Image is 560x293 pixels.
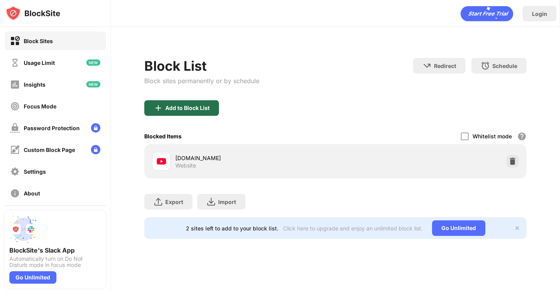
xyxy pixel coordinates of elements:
img: customize-block-page-off.svg [10,145,20,155]
div: 2 sites left to add to your block list. [186,225,278,232]
img: lock-menu.svg [91,123,100,133]
img: time-usage-off.svg [10,58,20,68]
img: insights-off.svg [10,80,20,89]
div: Block Sites [24,38,53,44]
div: Click here to upgrade and enjoy an unlimited block list. [283,225,423,232]
div: Redirect [434,63,456,69]
div: Whitelist mode [472,133,512,140]
img: x-button.svg [514,225,520,231]
div: Settings [24,168,46,175]
div: Password Protection [24,125,80,131]
div: Blocked Items [144,133,182,140]
div: Add to Block List [165,105,210,111]
div: Go Unlimited [9,271,56,284]
img: settings-off.svg [10,167,20,176]
div: Automatically turn on Do Not Disturb mode in focus mode [9,256,101,268]
div: Import [218,199,236,205]
div: Block sites permanently or by schedule [144,77,259,85]
div: Go Unlimited [432,220,485,236]
div: Website [175,162,196,169]
img: block-on.svg [10,36,20,46]
div: Custom Block Page [24,146,75,153]
div: Export [165,199,183,205]
img: focus-off.svg [10,101,20,111]
div: [DOMAIN_NAME] [175,154,335,162]
div: Schedule [492,63,517,69]
div: About [24,190,40,197]
img: lock-menu.svg [91,145,100,154]
img: new-icon.svg [86,59,100,66]
div: Usage Limit [24,59,55,66]
img: new-icon.svg [86,81,100,87]
img: logo-blocksite.svg [5,5,60,21]
div: BlockSite's Slack App [9,246,101,254]
div: Login [532,10,547,17]
div: Focus Mode [24,103,56,110]
div: Block List [144,58,259,74]
div: Insights [24,81,45,88]
div: animation [460,6,513,21]
img: password-protection-off.svg [10,123,20,133]
img: favicons [157,157,166,166]
img: about-off.svg [10,188,20,198]
img: push-slack.svg [9,215,37,243]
